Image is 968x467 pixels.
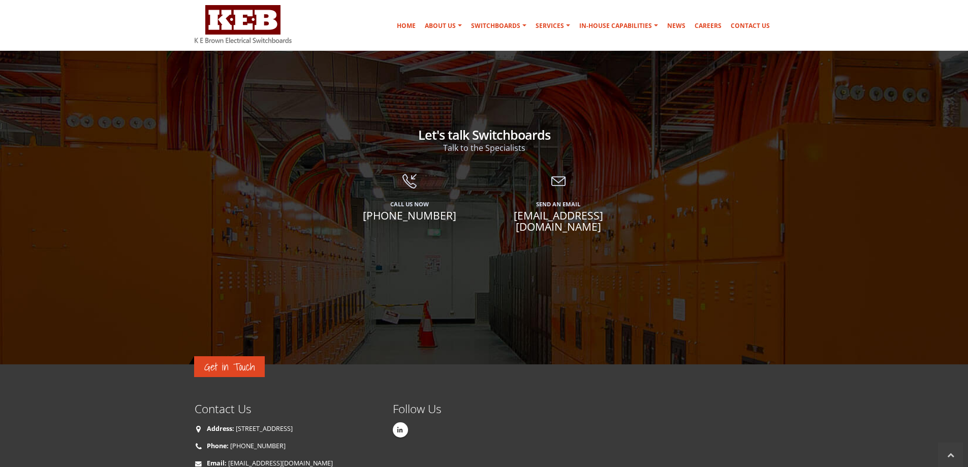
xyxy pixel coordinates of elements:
a: News [663,16,690,36]
h2: Let's talk Switchboards [195,128,774,142]
span: Send An Email [492,199,626,210]
strong: Address: [207,424,234,433]
span: [PHONE_NUMBER] [343,210,477,221]
span: [EMAIL_ADDRESS][DOMAIN_NAME] [492,210,626,232]
h4: Contact Us [195,402,378,416]
a: Contact Us [727,16,774,36]
a: Send An Email [EMAIL_ADDRESS][DOMAIN_NAME] [492,174,626,247]
a: Careers [691,16,726,36]
img: K E Brown Electrical Switchboards [195,5,292,43]
span: Call Us Now [343,199,477,210]
a: [STREET_ADDRESS] [236,424,293,433]
a: Linkedin [393,422,408,438]
a: Call Us Now [PHONE_NUMBER] [343,174,477,236]
a: Services [532,16,574,36]
span: Get in Touch [204,358,255,375]
a: Home [393,16,420,36]
a: Switchboards [467,16,530,36]
p: Talk to the Specialists [195,142,774,154]
a: About Us [421,16,466,36]
strong: Phone: [207,442,229,450]
a: [PHONE_NUMBER] [230,442,286,450]
a: In-house Capabilities [575,16,662,36]
h4: Follow Us [393,402,477,416]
